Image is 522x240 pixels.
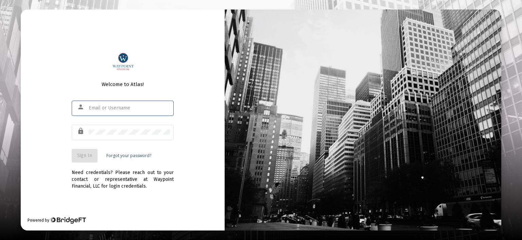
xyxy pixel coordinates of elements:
button: Sign In [72,149,98,162]
div: Need credentials? Please reach out to your contact or representative at Waypoint Financial, LLC f... [72,162,174,190]
mat-icon: person [77,103,85,111]
img: Logo [110,50,136,76]
a: Forgot your password? [106,152,151,159]
img: Bridge Financial Technology Logo [50,217,86,224]
div: Powered by [28,217,86,224]
div: Welcome to Atlas! [72,81,174,88]
span: Sign In [77,153,92,158]
mat-icon: lock [77,127,85,135]
input: Email or Username [89,105,170,111]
